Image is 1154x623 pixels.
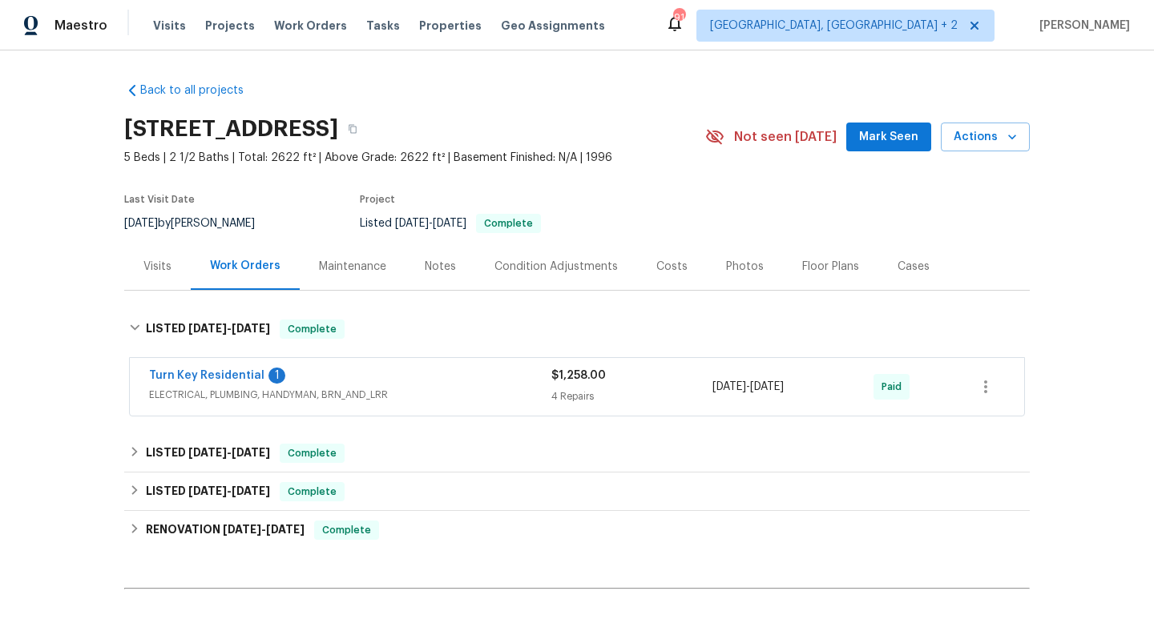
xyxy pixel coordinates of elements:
[395,218,466,229] span: -
[712,381,746,392] span: [DATE]
[360,195,395,204] span: Project
[360,218,541,229] span: Listed
[205,18,255,34] span: Projects
[898,259,930,275] div: Cases
[859,127,918,147] span: Mark Seen
[146,444,270,463] h6: LISTED
[338,115,367,143] button: Copy Address
[494,259,618,275] div: Condition Adjustments
[188,447,270,458] span: -
[146,521,305,540] h6: RENOVATION
[656,259,688,275] div: Costs
[268,368,285,384] div: 1
[146,320,270,339] h6: LISTED
[710,18,958,34] span: [GEOGRAPHIC_DATA], [GEOGRAPHIC_DATA] + 2
[316,522,377,538] span: Complete
[124,195,195,204] span: Last Visit Date
[395,218,429,229] span: [DATE]
[54,18,107,34] span: Maestro
[188,323,270,334] span: -
[274,18,347,34] span: Work Orders
[232,447,270,458] span: [DATE]
[124,150,705,166] span: 5 Beds | 2 1/2 Baths | Total: 2622 ft² | Above Grade: 2622 ft² | Basement Finished: N/A | 1996
[551,370,606,381] span: $1,258.00
[551,388,712,404] div: 4 Repairs
[802,259,859,275] div: Floor Plans
[124,121,338,137] h2: [STREET_ADDRESS]
[223,524,261,535] span: [DATE]
[223,524,305,535] span: -
[124,472,1030,511] div: LISTED [DATE]-[DATE]Complete
[425,259,456,275] div: Notes
[501,18,605,34] span: Geo Assignments
[266,524,305,535] span: [DATE]
[281,321,343,337] span: Complete
[1033,18,1130,34] span: [PERSON_NAME]
[478,219,539,228] span: Complete
[124,303,1030,355] div: LISTED [DATE]-[DATE]Complete
[124,82,278,98] a: Back to all projects
[281,484,343,500] span: Complete
[433,218,466,229] span: [DATE]
[954,127,1017,147] span: Actions
[846,123,931,152] button: Mark Seen
[726,259,764,275] div: Photos
[188,323,227,334] span: [DATE]
[149,370,264,381] a: Turn Key Residential
[153,18,186,34] span: Visits
[941,123,1030,152] button: Actions
[673,10,684,26] div: 91
[124,218,158,229] span: [DATE]
[419,18,482,34] span: Properties
[366,20,400,31] span: Tasks
[124,511,1030,549] div: RENOVATION [DATE]-[DATE]Complete
[143,259,171,275] div: Visits
[232,485,270,496] span: [DATE]
[146,482,270,501] h6: LISTED
[188,485,227,496] span: [DATE]
[281,445,343,461] span: Complete
[124,214,274,233] div: by [PERSON_NAME]
[712,379,784,395] span: -
[149,387,551,403] span: ELECTRICAL, PLUMBING, HANDYMAN, BRN_AND_LRR
[882,379,908,395] span: Paid
[188,447,227,458] span: [DATE]
[319,259,386,275] div: Maintenance
[188,485,270,496] span: -
[124,434,1030,472] div: LISTED [DATE]-[DATE]Complete
[734,129,837,145] span: Not seen [DATE]
[210,258,280,274] div: Work Orders
[750,381,784,392] span: [DATE]
[232,323,270,334] span: [DATE]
